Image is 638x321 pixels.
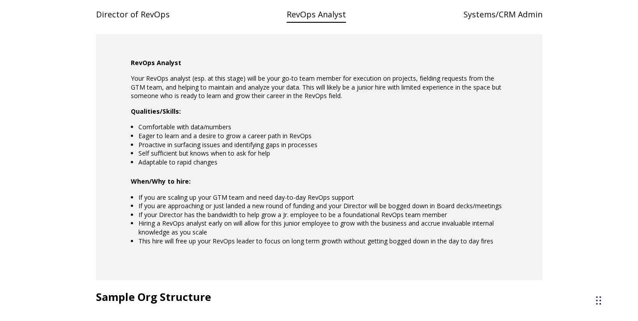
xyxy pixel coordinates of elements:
[138,219,507,236] li: Hiring a RevOps analyst early on will allow for this junior employee to grow with the business an...
[138,140,507,149] li: Proactive in surfacing issues and identifying gaps in processes
[463,5,542,24] h4: Systems/CRM Admin
[138,237,507,246] li: This hire will free up your RevOps leader to focus on long term growth without getting bogged dow...
[596,287,601,314] div: Drag
[131,107,181,115] strong: Qualities/Skills:
[131,177,191,185] strong: When/Why to hire:
[138,210,507,219] li: If your Director has the bandwidth to help grow a Jr. employee to be a foundational RevOps team m...
[131,74,508,100] p: Your RevOps analyst (esp. at this stage) will be your go-to team member for execution on projects...
[138,149,507,158] li: Self sufficient but knows when to ask for help
[477,196,638,321] iframe: Chat Widget
[96,5,170,24] h4: Director of RevOps
[96,289,211,304] strong: Sample Org Structure
[138,123,507,132] li: Comfortable with data/numbers
[138,158,507,167] li: Adaptable to rapid changes
[131,58,181,67] strong: RevOps Analyst
[138,193,507,202] li: If you are scaling up your GTM team and need day-to-day RevOps support
[138,132,507,140] li: Eager to learn and a desire to grow a career path in RevOps
[138,202,507,210] li: If you are approaching or just landed a new round of funding and your Director will be bogged dow...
